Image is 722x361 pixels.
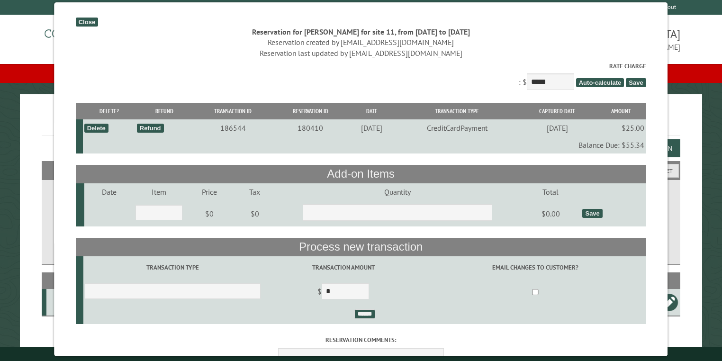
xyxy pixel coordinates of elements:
[349,119,396,136] td: [DATE]
[84,124,108,133] div: Delete
[396,119,519,136] td: CreditCardPayment
[349,103,396,119] th: Date
[76,62,646,92] div: : $
[576,78,624,87] span: Auto-calculate
[76,18,98,27] div: Close
[262,279,425,306] td: $
[426,263,645,272] label: Email changes to customer?
[519,119,596,136] td: [DATE]
[273,103,349,119] th: Reservation ID
[273,119,349,136] td: 180410
[76,165,646,183] th: Add-on Items
[83,103,135,119] th: Delete?
[264,263,424,272] label: Transaction Amount
[50,298,83,307] div: 11
[307,351,415,357] small: © Campground Commander LLC. All rights reserved.
[521,200,581,227] td: $0.00
[193,103,273,119] th: Transaction ID
[135,103,193,119] th: Refund
[76,27,646,37] div: Reservation for [PERSON_NAME] for site 11, from [DATE] to [DATE]
[626,78,646,87] span: Save
[42,109,681,135] h1: Reservations
[83,136,646,153] td: Balance Due: $55.34
[76,48,646,58] div: Reservation last updated by [EMAIL_ADDRESS][DOMAIN_NAME]
[85,263,261,272] label: Transaction Type
[596,103,646,119] th: Amount
[76,62,646,71] label: Rate Charge
[235,183,275,200] td: Tax
[583,209,603,218] div: Save
[134,183,184,200] td: Item
[76,37,646,47] div: Reservation created by [EMAIL_ADDRESS][DOMAIN_NAME]
[76,335,646,344] label: Reservation comments:
[184,183,235,200] td: Price
[521,183,581,200] td: Total
[235,200,275,227] td: $0
[193,119,273,136] td: 186544
[76,238,646,256] th: Process new transaction
[137,124,164,133] div: Refund
[519,103,596,119] th: Captured Date
[46,272,85,289] th: Site
[42,18,160,55] img: Campground Commander
[84,183,134,200] td: Date
[274,183,520,200] td: Quantity
[184,200,235,227] td: $0
[396,103,519,119] th: Transaction Type
[42,161,681,179] h2: Filters
[596,119,646,136] td: $25.00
